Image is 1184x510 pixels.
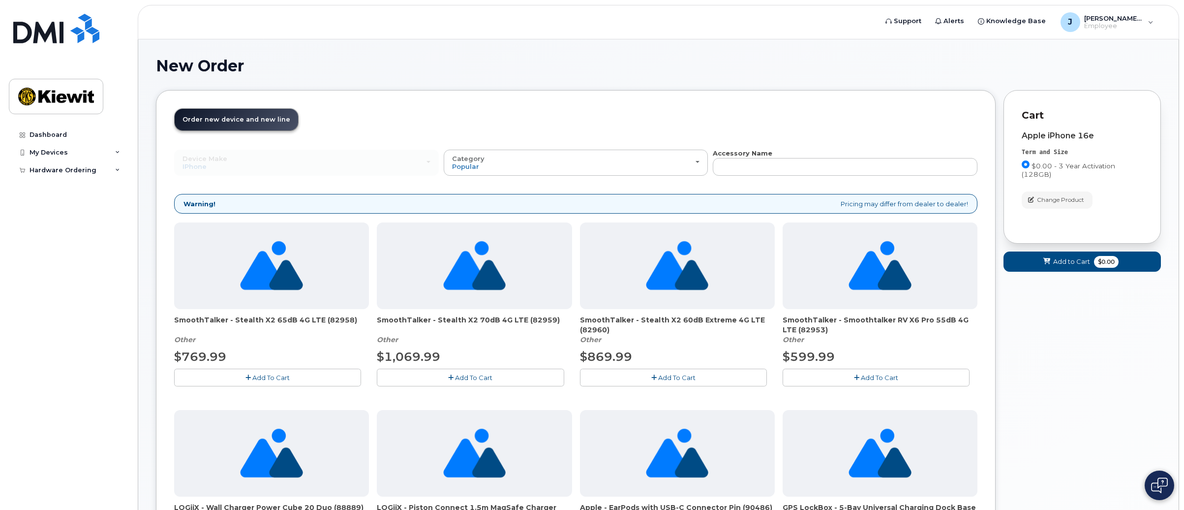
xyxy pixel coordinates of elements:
[646,410,708,497] img: no_image_found-2caef05468ed5679b831cfe6fc140e25e0c280774317ffc20a367ab7fd17291e.png
[580,315,775,335] span: SmoothTalker - Stealth X2 60dB Extreme 4G LTE (82960)
[849,223,911,309] img: no_image_found-2caef05468ed5679b831cfe6fc140e25e0c280774317ffc20a367ab7fd17291e.png
[444,150,708,175] button: Category Popular
[156,57,1161,74] h1: New Order
[452,162,479,170] span: Popular
[783,369,970,386] button: Add To Cart
[377,335,398,344] em: Other
[783,350,835,364] span: $599.99
[183,199,215,209] strong: Warning!
[252,374,290,382] span: Add To Cart
[443,410,506,497] img: no_image_found-2caef05468ed5679b831cfe6fc140e25e0c280774317ffc20a367ab7fd17291e.png
[580,369,767,386] button: Add To Cart
[1151,478,1168,493] img: Open chat
[1037,195,1084,204] span: Change Product
[240,410,303,497] img: no_image_found-2caef05468ed5679b831cfe6fc140e25e0c280774317ffc20a367ab7fd17291e.png
[174,315,369,345] div: SmoothTalker - Stealth X2 65dB 4G LTE (82958)
[174,335,195,344] em: Other
[713,149,772,157] strong: Accessory Name
[455,374,492,382] span: Add To Cart
[1022,160,1030,168] input: $0.00 - 3 Year Activation (128GB)
[1022,162,1115,178] span: $0.00 - 3 Year Activation (128GB)
[443,223,506,309] img: no_image_found-2caef05468ed5679b831cfe6fc140e25e0c280774317ffc20a367ab7fd17291e.png
[861,374,898,382] span: Add To Cart
[1022,148,1143,157] div: Term and Size
[174,315,369,335] span: SmoothTalker - Stealth X2 65dB 4G LTE (82958)
[580,350,632,364] span: $869.99
[240,223,303,309] img: no_image_found-2caef05468ed5679b831cfe6fc140e25e0c280774317ffc20a367ab7fd17291e.png
[658,374,696,382] span: Add To Cart
[1022,108,1143,123] p: Cart
[1003,252,1161,272] button: Add to Cart $0.00
[174,194,977,214] div: Pricing may differ from dealer to dealer!
[377,369,564,386] button: Add To Cart
[174,350,226,364] span: $769.99
[783,315,977,335] span: SmoothTalker - Smoothtalker RV X6 Pro 55dB 4G LTE (82953)
[1022,191,1093,209] button: Change Product
[1053,257,1090,266] span: Add to Cart
[783,335,804,344] em: Other
[377,315,572,345] div: SmoothTalker - Stealth X2 70dB 4G LTE (82959)
[580,315,775,345] div: SmoothTalker - Stealth X2 60dB Extreme 4G LTE (82960)
[1094,256,1119,268] span: $0.00
[580,335,601,344] em: Other
[1022,131,1143,140] div: Apple iPhone 16e
[646,223,708,309] img: no_image_found-2caef05468ed5679b831cfe6fc140e25e0c280774317ffc20a367ab7fd17291e.png
[377,315,572,335] span: SmoothTalker - Stealth X2 70dB 4G LTE (82959)
[783,315,977,345] div: SmoothTalker - Smoothtalker RV X6 Pro 55dB 4G LTE (82953)
[377,350,440,364] span: $1,069.99
[174,369,361,386] button: Add To Cart
[182,116,290,123] span: Order new device and new line
[849,410,911,497] img: no_image_found-2caef05468ed5679b831cfe6fc140e25e0c280774317ffc20a367ab7fd17291e.png
[452,155,485,162] span: Category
